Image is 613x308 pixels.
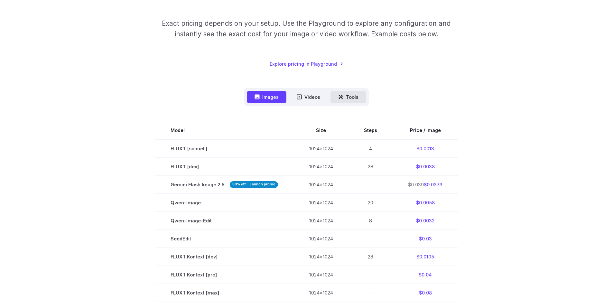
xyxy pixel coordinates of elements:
[155,139,293,158] td: FLUX.1 [schnell]
[293,248,348,266] td: 1024x1024
[330,91,366,103] button: Tools
[293,175,348,193] td: 1024x1024
[348,139,393,158] td: 4
[171,181,278,188] span: Gemini Flash Image 2.5
[393,121,458,139] th: Price / Image
[247,91,286,103] button: Images
[393,175,458,193] td: $0.0273
[393,193,458,211] td: $0.0058
[393,284,458,302] td: $0.08
[348,121,393,139] th: Steps
[270,60,343,68] a: Explore pricing in Playground
[155,284,293,302] td: FLUX.1 Kontext [max]
[293,211,348,229] td: 1024x1024
[408,182,424,187] s: $0.039
[293,230,348,248] td: 1024x1024
[348,157,393,175] td: 28
[348,193,393,211] td: 20
[393,230,458,248] td: $0.03
[348,175,393,193] td: -
[155,266,293,284] td: FLUX.1 Kontext [pro]
[293,193,348,211] td: 1024x1024
[348,248,393,266] td: 28
[155,230,293,248] td: SeedEdit
[393,139,458,158] td: $0.0013
[293,266,348,284] td: 1024x1024
[293,121,348,139] th: Size
[293,284,348,302] td: 1024x1024
[155,248,293,266] td: FLUX.1 Kontext [dev]
[155,193,293,211] td: Qwen-Image
[348,266,393,284] td: -
[155,121,293,139] th: Model
[348,211,393,229] td: 8
[393,157,458,175] td: $0.0038
[393,266,458,284] td: $0.04
[230,181,278,188] strong: 30% off - Launch promo
[393,248,458,266] td: $0.0105
[293,157,348,175] td: 1024x1024
[150,18,463,40] p: Exact pricing depends on your setup. Use the Playground to explore any configuration and instantl...
[293,139,348,158] td: 1024x1024
[348,230,393,248] td: -
[393,211,458,229] td: $0.0032
[155,157,293,175] td: FLUX.1 [dev]
[289,91,328,103] button: Videos
[348,284,393,302] td: -
[155,211,293,229] td: Qwen-Image-Edit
